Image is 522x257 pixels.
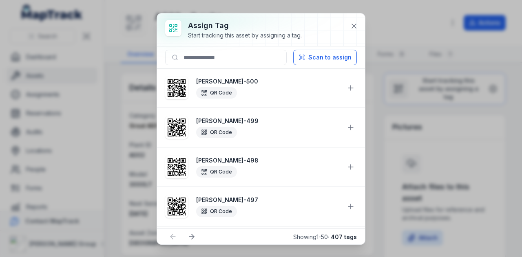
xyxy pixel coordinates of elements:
div: QR Code [196,87,237,99]
div: QR Code [196,127,237,138]
strong: [PERSON_NAME]-500 [196,77,340,86]
h3: Assign tag [188,20,302,31]
div: QR Code [196,166,237,178]
strong: 407 tags [331,233,357,240]
strong: [PERSON_NAME]-497 [196,196,340,204]
div: QR Code [196,206,237,217]
strong: [PERSON_NAME]-499 [196,117,340,125]
div: Start tracking this asset by assigning a tag. [188,31,302,40]
strong: [PERSON_NAME]-498 [196,156,340,165]
span: Showing 1 - 50 · [293,233,357,240]
button: Scan to assign [293,50,357,65]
